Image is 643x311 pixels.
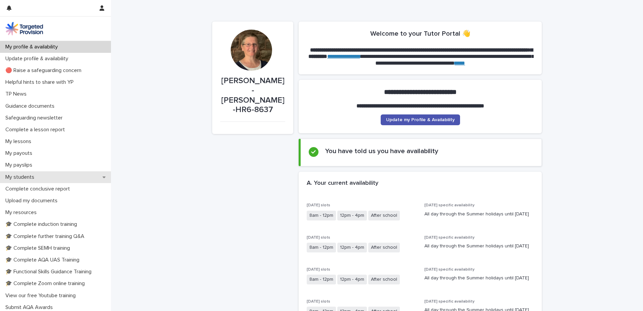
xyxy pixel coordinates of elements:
[3,162,38,168] p: My payslips
[3,103,60,109] p: Guidance documents
[386,117,455,122] span: Update my Profile & Availability
[3,174,40,180] p: My students
[3,280,90,287] p: 🎓 Complete Zoom online training
[424,211,534,218] p: All day through the Summer holidays until [DATE]
[3,257,85,263] p: 🎓 Complete AQA UAS Training
[325,147,438,155] h2: You have told us you have availability
[3,127,70,133] p: Complete a lesson report
[337,275,367,284] span: 12pm - 4pm
[337,243,367,252] span: 12pm - 4pm
[307,300,330,304] span: [DATE] slots
[307,236,330,240] span: [DATE] slots
[3,44,63,50] p: My profile & availability
[307,268,330,272] span: [DATE] slots
[368,243,400,252] span: After school
[307,211,336,220] span: 8am - 12pm
[381,114,460,125] a: Update my Profile & Availability
[3,304,58,311] p: Submit AQA Awards
[3,198,63,204] p: Upload my documents
[337,211,367,220] span: 12pm - 4pm
[3,67,87,74] p: 🔴 Raise a safeguarding concern
[5,22,43,35] img: M5nRWzHhSzIhMunXDL62
[368,211,400,220] span: After school
[370,30,470,38] h2: Welcome to your Tutor Portal 👋
[307,275,336,284] span: 8am - 12pm
[3,115,68,121] p: Safeguarding newsletter
[424,243,534,250] p: All day through the Summer holidays until [DATE]
[3,221,82,228] p: 🎓 Complete induction training
[424,300,475,304] span: [DATE] specific availability
[3,56,74,62] p: Update profile & availability
[3,292,81,299] p: View our free Youtube training
[424,268,475,272] span: [DATE] specific availability
[3,269,97,275] p: 🎓 Functional Skills Guidance Training
[424,236,475,240] span: [DATE] specific availability
[3,233,90,240] p: 🎓 Complete further training Q&A
[3,209,42,216] p: My resources
[307,243,336,252] span: 8am - 12pm
[3,245,75,251] p: 🎓 Complete SEMH training
[3,91,32,97] p: TP News
[424,203,475,207] span: [DATE] specific availability
[220,76,285,115] p: [PERSON_NAME]-[PERSON_NAME]-HR6-8637
[307,180,378,187] h2: A. Your current availability
[307,203,330,207] span: [DATE] slots
[3,186,75,192] p: Complete conclusive report
[3,138,37,145] p: My lessons
[368,275,400,284] span: After school
[3,150,38,157] p: My payouts
[3,79,79,85] p: Helpful hints to share with YP
[424,275,534,282] p: All day through the Summer holidays until [DATE]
